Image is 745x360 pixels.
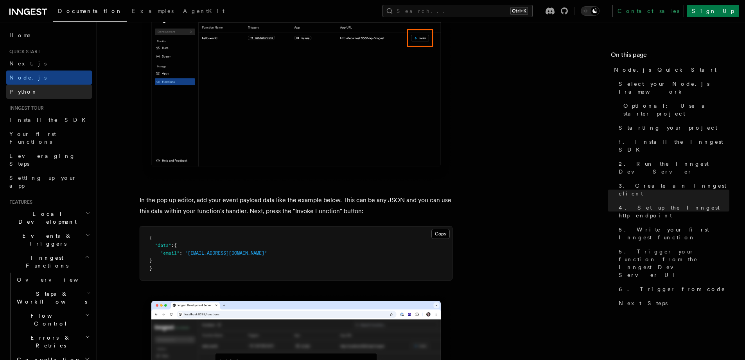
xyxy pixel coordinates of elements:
a: Starting your project [616,121,729,135]
a: Next.js [6,56,92,71]
a: 5. Write your first Inngest function [616,223,729,244]
span: Quick start [6,49,40,55]
a: Optional: Use a starter project [620,99,729,121]
span: Flow Control [14,312,85,327]
a: Node.js [6,71,92,85]
button: Steps & Workflows [14,287,92,309]
button: Search...Ctrl+K [382,5,533,17]
a: 3. Create an Inngest client [616,179,729,201]
span: Node.js [9,74,47,81]
a: Next Steps [616,296,729,310]
span: Your first Functions [9,131,56,145]
kbd: Ctrl+K [510,7,528,15]
span: "[EMAIL_ADDRESS][DOMAIN_NAME]" [185,250,267,256]
a: AgentKit [178,2,229,21]
span: Python [9,89,38,95]
span: Node.js Quick Start [614,66,716,74]
span: Overview [17,277,97,283]
a: Setting up your app [6,171,92,193]
span: Next.js [9,60,47,67]
span: Home [9,31,31,39]
span: 3. Create an Inngest client [619,182,729,197]
a: 6. Trigger from code [616,282,729,296]
a: Overview [14,273,92,287]
span: "email" [160,250,180,256]
span: "data" [155,242,171,248]
span: Install the SDK [9,117,90,123]
button: Flow Control [14,309,92,331]
span: Setting up your app [9,175,77,189]
button: Events & Triggers [6,229,92,251]
a: Python [6,85,92,99]
span: Errors & Retries [14,334,85,349]
span: : [171,242,174,248]
button: Inngest Functions [6,251,92,273]
span: Steps & Workflows [14,290,87,306]
span: Examples [132,8,174,14]
span: } [149,258,152,263]
span: 6. Trigger from code [619,285,725,293]
span: 5. Write your first Inngest function [619,226,729,241]
a: Examples [127,2,178,21]
span: 1. Install the Inngest SDK [619,138,729,154]
a: Sign Up [687,5,739,17]
a: Documentation [53,2,127,22]
button: Copy [431,229,450,239]
a: Your first Functions [6,127,92,149]
button: Toggle dark mode [581,6,600,16]
a: Node.js Quick Start [611,63,729,77]
span: Events & Triggers [6,232,85,248]
span: 5. Trigger your function from the Inngest Dev Server UI [619,248,729,279]
span: Starting your project [619,124,717,132]
a: Install the SDK [6,113,92,127]
span: } [149,266,152,271]
span: 4. Set up the Inngest http endpoint [619,204,729,219]
a: 4. Set up the Inngest http endpoint [616,201,729,223]
span: AgentKit [183,8,224,14]
span: Inngest tour [6,105,44,111]
p: In the pop up editor, add your event payload data like the example below. This can be any JSON an... [140,195,452,217]
span: { [174,242,177,248]
button: Errors & Retries [14,331,92,353]
button: Local Development [6,207,92,229]
a: Home [6,28,92,42]
a: Contact sales [612,5,684,17]
span: Optional: Use a starter project [623,102,729,118]
a: Leveraging Steps [6,149,92,171]
span: 2. Run the Inngest Dev Server [619,160,729,175]
a: 1. Install the Inngest SDK [616,135,729,157]
span: { [149,235,152,241]
span: Leveraging Steps [9,153,75,167]
span: Features [6,199,32,205]
a: 2. Run the Inngest Dev Server [616,157,729,179]
a: 5. Trigger your function from the Inngest Dev Server UI [616,244,729,282]
span: Select your Node.js framework [619,80,729,96]
h4: On this page [611,50,729,63]
span: Documentation [58,8,122,14]
span: Local Development [6,210,85,226]
a: Select your Node.js framework [616,77,729,99]
span: Next Steps [619,299,668,307]
span: : [180,250,182,256]
span: Inngest Functions [6,254,84,270]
